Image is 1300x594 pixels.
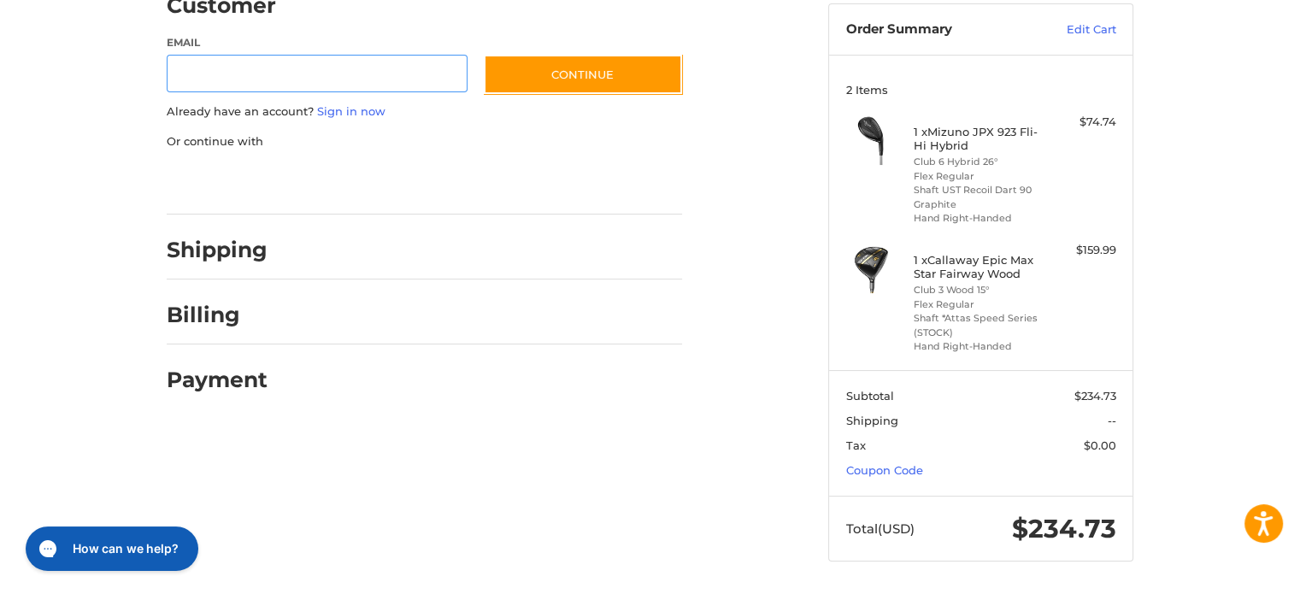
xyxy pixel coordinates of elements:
[451,167,579,197] iframe: PayPal-venmo
[306,167,434,197] iframe: PayPal-paylater
[1030,21,1116,38] a: Edit Cart
[1074,389,1116,403] span: $234.73
[846,463,923,477] a: Coupon Code
[914,125,1044,153] h4: 1 x Mizuno JPX 923 Fli-Hi Hybrid
[846,438,866,452] span: Tax
[914,211,1044,226] li: Hand Right-Handed
[914,297,1044,312] li: Flex Regular
[1049,242,1116,259] div: $159.99
[846,414,898,427] span: Shipping
[914,283,1044,297] li: Club 3 Wood 15°
[484,55,682,94] button: Continue
[1049,114,1116,131] div: $74.74
[167,133,682,150] p: Or continue with
[17,520,203,577] iframe: Gorgias live chat messenger
[914,253,1044,281] h4: 1 x Callaway Epic Max Star Fairway Wood
[1012,513,1116,544] span: $234.73
[167,367,268,393] h2: Payment
[846,389,894,403] span: Subtotal
[167,302,267,328] h2: Billing
[167,237,268,263] h2: Shipping
[1084,438,1116,452] span: $0.00
[914,169,1044,184] li: Flex Regular
[167,103,682,121] p: Already have an account?
[1108,414,1116,427] span: --
[162,167,290,197] iframe: PayPal-paypal
[846,83,1116,97] h3: 2 Items
[317,104,385,118] a: Sign in now
[914,311,1044,339] li: Shaft *Attas Speed Series (STOCK)
[914,183,1044,211] li: Shaft UST Recoil Dart 90 Graphite
[914,155,1044,169] li: Club 6 Hybrid 26°
[846,21,1030,38] h3: Order Summary
[846,520,915,537] span: Total (USD)
[167,35,468,50] label: Email
[914,339,1044,354] li: Hand Right-Handed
